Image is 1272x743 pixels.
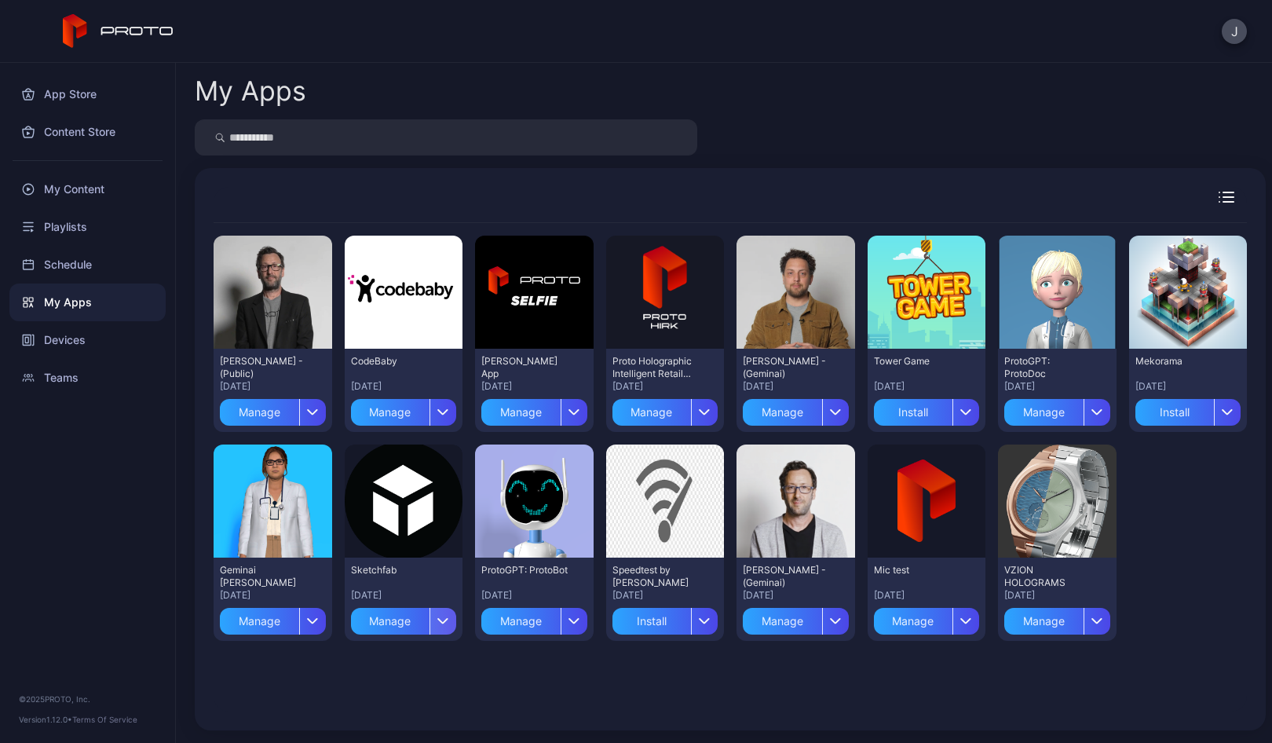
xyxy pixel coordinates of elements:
div: David N Persona - (Public) [220,355,306,380]
div: CodeBaby [351,355,437,368]
div: Geminai Dr. Rodriguez [220,564,306,589]
div: Tower Game [874,355,960,368]
div: [DATE] [612,380,718,393]
div: Install [874,399,953,426]
div: Manage [351,608,430,635]
div: Install [1135,399,1215,426]
a: My Apps [9,284,166,321]
button: Manage [351,393,457,426]
a: Teams [9,359,166,397]
div: Mekorama [1135,355,1222,368]
div: Speedtest by Ookla [612,564,699,589]
button: Manage [220,602,326,635]
div: [DATE] [743,589,849,602]
button: Manage [1004,393,1110,426]
div: [DATE] [1135,380,1241,393]
div: [DATE] [743,380,849,393]
div: Manage [220,399,299,426]
button: Manage [743,393,849,426]
button: J [1222,19,1247,44]
div: Manage [481,608,561,635]
div: Manage [612,399,692,426]
div: [DATE] [874,589,980,602]
a: My Content [9,170,166,208]
div: [DATE] [220,589,326,602]
a: Playlists [9,208,166,246]
div: [DATE] [351,589,457,602]
div: Install [612,608,692,635]
div: Mic test [874,564,960,576]
div: [DATE] [1004,380,1110,393]
a: Content Store [9,113,166,151]
div: Manage [351,399,430,426]
div: [DATE] [481,589,587,602]
button: Manage [1004,602,1110,635]
div: Manage [481,399,561,426]
div: David Nussbaum - (Geminai) [743,564,829,589]
button: Manage [220,393,326,426]
div: My Apps [195,78,306,104]
span: Version 1.12.0 • [19,715,72,724]
div: Manage [1004,399,1084,426]
div: Manage [1004,608,1084,635]
button: Install [612,602,718,635]
div: Manage [874,608,953,635]
button: Manage [481,393,587,426]
div: VZION HOLOGRAMS [1004,564,1091,589]
div: Manage [743,399,822,426]
div: Proto Holographic Intelligent Retail Kiosk (HIRK) [612,355,699,380]
button: Manage [612,393,718,426]
div: Sketchfab [351,564,437,576]
div: © 2025 PROTO, Inc. [19,693,156,705]
button: Manage [743,602,849,635]
a: Terms Of Service [72,715,137,724]
div: Raffi K - (Geminai) [743,355,829,380]
button: Install [874,393,980,426]
div: Manage [743,608,822,635]
a: Devices [9,321,166,359]
div: ProtoGPT: ProtoDoc [1004,355,1091,380]
div: David Selfie App [481,355,568,380]
div: [DATE] [612,589,718,602]
div: [DATE] [1004,589,1110,602]
div: Manage [220,608,299,635]
div: [DATE] [351,380,457,393]
div: [DATE] [481,380,587,393]
button: Install [1135,393,1241,426]
div: [DATE] [220,380,326,393]
button: Manage [351,602,457,635]
button: Manage [874,602,980,635]
a: Schedule [9,246,166,284]
a: App Store [9,75,166,113]
div: [DATE] [874,380,980,393]
button: Manage [481,602,587,635]
div: ProtoGPT: ProtoBot [481,564,568,576]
